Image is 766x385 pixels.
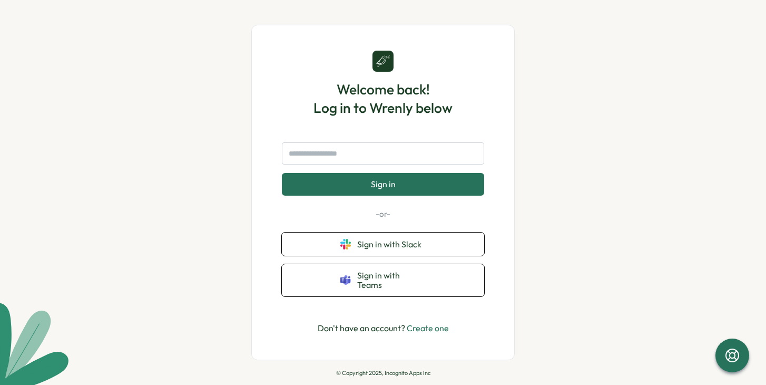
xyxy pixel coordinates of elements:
span: Sign in [371,179,396,189]
button: Sign in with Teams [282,264,484,296]
span: Sign in with Teams [357,271,426,290]
p: -or- [282,208,484,220]
h1: Welcome back! Log in to Wrenly below [313,80,453,117]
p: Don't have an account? [318,322,449,335]
span: Sign in with Slack [357,239,426,249]
button: Sign in [282,173,484,195]
a: Create one [407,323,449,333]
p: © Copyright 2025, Incognito Apps Inc [336,370,430,377]
button: Sign in with Slack [282,233,484,256]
